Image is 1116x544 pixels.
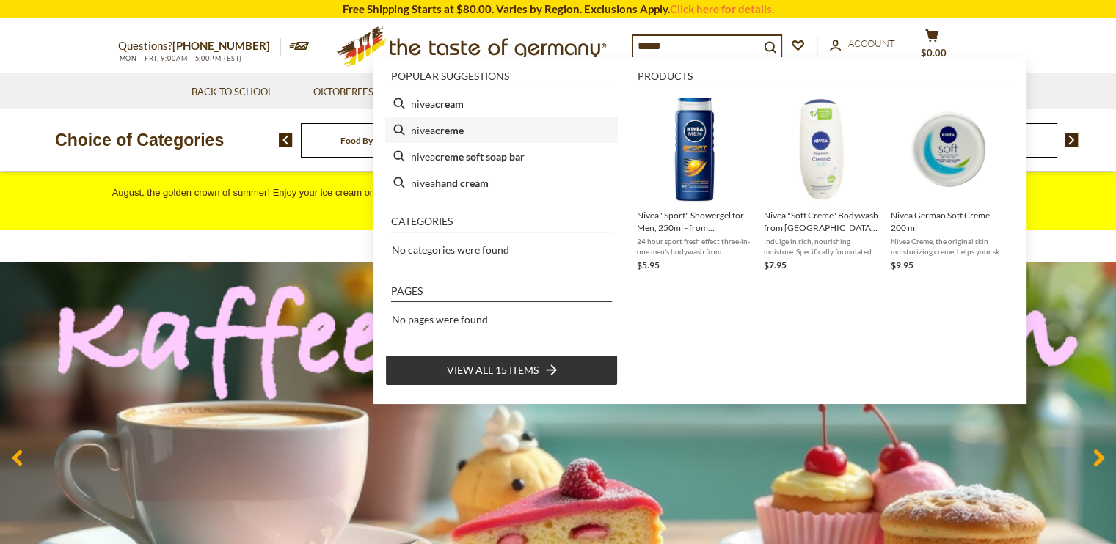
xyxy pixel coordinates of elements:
[435,95,464,112] b: cream
[279,133,293,147] img: previous arrow
[891,96,1006,273] a: Nivea German Soft CremeNivea German Soft Creme 200 mlNivea Creme, the original skin moisturizing ...
[758,90,885,279] li: Nivea "Soft Creme" Bodywash from Germany, 8 oz.
[637,96,752,273] a: Nivea 3 in 1 Men's Sport BodywashNivea "Sport" Showergel for Men, 250ml - from [GEOGRAPHIC_DATA]2...
[435,174,489,191] b: hand cream
[373,57,1026,404] div: Instant Search Results
[638,71,1015,87] li: Products
[764,96,879,273] a: Nivea "Soft Creme" Bodywash from GermanyNivea "Soft Creme" Bodywash from [GEOGRAPHIC_DATA], 8 oz....
[764,209,879,234] span: Nivea "Soft Creme" Bodywash from [GEOGRAPHIC_DATA], 8 oz.
[435,122,464,139] b: creme
[670,2,774,15] a: Click here for details.
[391,286,612,302] li: Pages
[1065,133,1079,147] img: next arrow
[637,209,752,234] span: Nivea "Sport" Showergel for Men, 250ml - from [GEOGRAPHIC_DATA]
[641,96,748,202] img: Nivea 3 in 1 Men's Sport Bodywash
[435,148,525,165] b: creme soft soap bar
[885,90,1012,279] li: Nivea German Soft Creme 200 ml
[112,187,1004,216] span: August, the golden crown of summer! Enjoy your ice cream on a sun-drenched afternoon with unique ...
[385,169,618,196] li: nivea hand cream
[764,260,787,271] span: $7.95
[891,260,913,271] span: $9.95
[392,243,509,256] span: No categories were found
[764,236,879,257] span: Indulge in rich, nourishing moisture. Specifically formulated for very dry to rough skin, this so...
[172,39,270,52] a: [PHONE_NUMBER]
[391,71,612,87] li: Popular suggestions
[340,135,410,146] a: Food By Category
[385,90,618,117] li: nivea cream
[911,29,955,65] button: $0.00
[891,236,1006,257] span: Nivea Creme, the original skin moisturizing creme, helps your skin stay soft and supple. Ideal fo...
[637,236,752,257] span: 24 hour sport fresh effect three-in-one men's bodywash from [GEOGRAPHIC_DATA]. Provides an all ov...
[921,47,947,59] span: $0.00
[848,37,895,49] span: Account
[192,84,273,100] a: Back to School
[891,209,1006,234] span: Nivea German Soft Creme 200 ml
[631,90,758,279] li: Nivea "Sport" Showergel for Men, 250ml - from Germany
[391,216,612,232] li: Categories
[385,117,618,143] li: nivea creme
[768,96,875,202] img: Nivea "Soft Creme" Bodywash from Germany
[830,36,895,52] a: Account
[118,54,243,62] span: MON - FRI, 9:00AM - 5:00PM (EST)
[392,313,488,326] span: No pages were found
[637,260,660,271] span: $5.95
[385,143,618,169] li: nivea creme soft soap bar
[895,96,1002,202] img: Nivea German Soft Creme
[447,362,539,378] span: View all 15 items
[313,84,389,100] a: Oktoberfest
[385,355,618,386] li: View all 15 items
[118,37,281,56] p: Questions?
